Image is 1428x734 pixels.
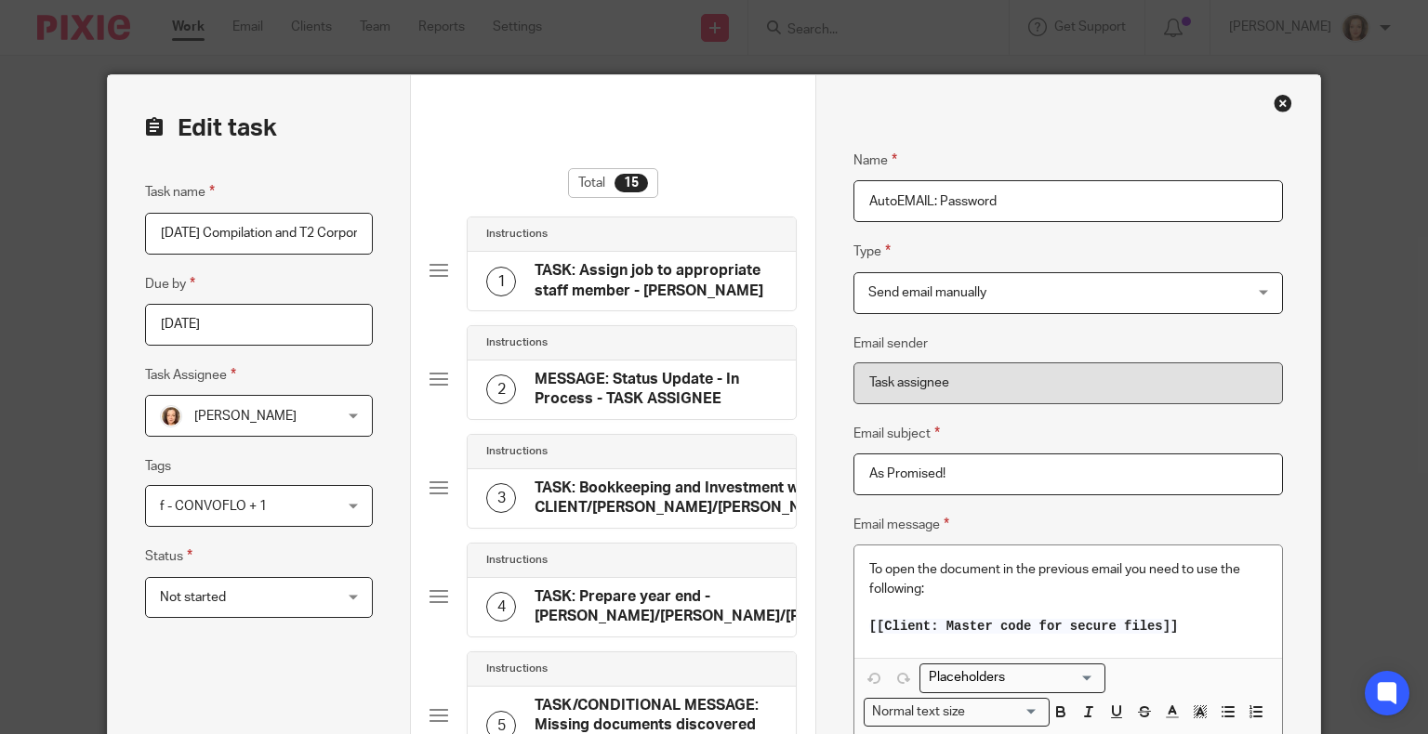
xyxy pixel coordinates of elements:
[145,273,195,295] label: Due by
[853,334,928,353] label: Email sender
[535,370,777,410] h4: MESSAGE: Status Update - In Process - TASK ASSIGNEE
[868,702,970,722] span: Normal text size
[145,545,192,567] label: Status
[486,483,516,513] div: 3
[160,500,267,513] span: f - CONVOFLO + 1
[486,662,548,676] h4: Instructions
[145,181,215,203] label: Task name
[145,304,373,346] input: Pick a date
[615,174,648,192] div: 15
[922,668,1094,688] input: Search for option
[919,663,1105,692] div: Placeholders
[145,364,236,386] label: Task Assignee
[194,410,297,423] span: [PERSON_NAME]
[486,592,516,622] div: 4
[972,702,1038,722] input: Search for option
[486,267,516,296] div: 1
[853,514,949,535] label: Email message
[486,374,516,404] div: 2
[853,241,891,262] label: Type
[864,698,1050,727] div: Text styles
[869,619,1179,634] span: [[Client: Master code for secure files]]
[486,444,548,459] h4: Instructions
[486,553,548,568] h4: Instructions
[919,663,1105,692] div: Search for option
[145,457,171,476] label: Tags
[535,478,963,518] h4: TASK: Bookkeeping and Investment write up - CLIENT/[PERSON_NAME]/[PERSON_NAME]/[PERSON_NAME]
[853,150,897,171] label: Name
[535,587,906,627] h4: TASK: Prepare year end - [PERSON_NAME]/[PERSON_NAME]/[PERSON_NAME]
[853,423,940,444] label: Email subject
[145,112,373,144] h2: Edit task
[535,261,777,301] h4: TASK: Assign job to appropriate staff member - [PERSON_NAME]
[160,405,182,427] img: avatar-thumb.jpg
[486,335,548,350] h4: Instructions
[1274,94,1292,112] div: Close this dialog window
[869,560,1267,598] p: To open the document in the previous email you need to use the following:
[864,698,1050,727] div: Search for option
[160,591,226,604] span: Not started
[853,453,1283,495] input: Subject
[568,168,658,198] div: Total
[486,227,548,242] h4: Instructions
[868,286,986,299] span: Send email manually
